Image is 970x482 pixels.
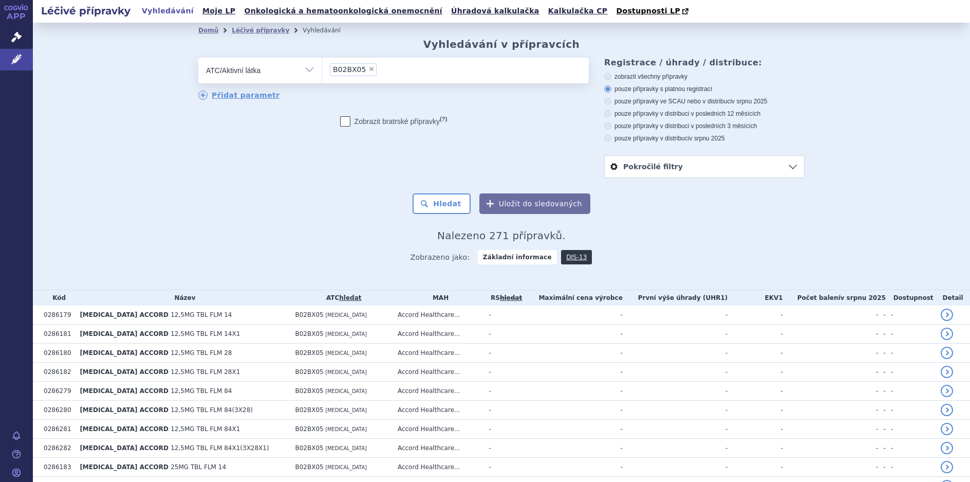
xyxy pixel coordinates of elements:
[80,406,169,414] span: [MEDICAL_DATA] ACCORD
[878,401,886,420] td: -
[171,444,269,452] span: 12,5MG TBL FLM 84X1(3X28X1)
[783,420,879,439] td: -
[326,331,367,337] span: [MEDICAL_DATA]
[483,306,524,325] td: -
[171,406,253,414] span: 12,5MG TBL FLM 84(3X28)
[604,134,805,142] label: pouze přípravky v distribuci
[941,404,953,416] a: detail
[39,363,74,382] td: 0286182
[727,458,782,477] td: -
[39,344,74,363] td: 0286180
[878,344,886,363] td: -
[368,66,375,72] span: ×
[80,463,169,471] span: [MEDICAL_DATA] ACCORD
[39,290,74,306] th: Kód
[524,382,623,401] td: -
[483,344,524,363] td: -
[393,439,483,458] td: Accord Healthcare...
[393,325,483,344] td: Accord Healthcare...
[393,401,483,420] td: Accord Healthcare...
[732,98,767,105] span: v srpnu 2025
[783,382,879,401] td: -
[393,306,483,325] td: Accord Healthcare...
[198,91,280,100] a: Přidat parametr
[295,349,324,356] span: B02BX05
[33,4,139,18] h2: Léčivé přípravky
[326,426,367,432] span: [MEDICAL_DATA]
[941,309,953,321] a: detail
[605,156,804,177] a: Pokročilé filtry
[936,290,970,306] th: Detail
[524,325,623,344] td: -
[886,458,936,477] td: -
[295,387,324,395] span: B02BX05
[74,290,290,306] th: Název
[878,325,886,344] td: -
[393,363,483,382] td: Accord Healthcare...
[326,465,367,470] span: [MEDICAL_DATA]
[80,368,169,376] span: [MEDICAL_DATA] ACCORD
[393,420,483,439] td: Accord Healthcare...
[886,401,936,420] td: -
[623,344,727,363] td: -
[613,4,694,19] a: Dostupnosti LP
[561,250,592,264] a: DIS-13
[783,363,879,382] td: -
[500,294,522,301] a: vyhledávání neobsahuje žádnou platnou referenční skupinu
[39,306,74,325] td: 0286179
[623,382,727,401] td: -
[941,347,953,359] a: detail
[941,366,953,378] a: detail
[478,250,557,264] strong: Základní informace
[483,290,524,306] th: RS
[393,458,483,477] td: Accord Healthcare...
[479,193,590,214] button: Uložit do sledovaných
[39,325,74,344] td: 0286181
[623,325,727,344] td: -
[39,401,74,420] td: 0286280
[440,116,447,122] abbr: (?)
[80,349,169,356] span: [MEDICAL_DATA] ACCORD
[232,27,289,34] a: Léčivé přípravky
[524,290,623,306] th: Maximální cena výrobce
[39,420,74,439] td: 0286281
[39,382,74,401] td: 0286279
[393,382,483,401] td: Accord Healthcare...
[326,312,367,318] span: [MEDICAL_DATA]
[393,344,483,363] td: Accord Healthcare...
[411,250,470,264] span: Zobrazeno jako:
[604,122,805,130] label: pouze přípravky v distribuci v posledních 3 měsících
[545,4,611,18] a: Kalkulačka CP
[295,311,324,318] span: B02BX05
[604,85,805,93] label: pouze přípravky s platnou registrací
[483,363,524,382] td: -
[171,311,232,318] span: 12,5MG TBL FLM 14
[80,425,169,433] span: [MEDICAL_DATA] ACCORD
[616,7,680,15] span: Dostupnosti LP
[39,439,74,458] td: 0286282
[524,363,623,382] td: -
[326,388,367,394] span: [MEDICAL_DATA]
[941,385,953,397] a: detail
[80,311,169,318] span: [MEDICAL_DATA] ACCORD
[524,439,623,458] td: -
[623,363,727,382] td: -
[171,463,226,471] span: 25MG TBL FLM 14
[483,325,524,344] td: -
[886,382,936,401] td: -
[878,458,886,477] td: -
[878,420,886,439] td: -
[483,458,524,477] td: -
[139,4,197,18] a: Vyhledávání
[483,420,524,439] td: -
[524,458,623,477] td: -
[524,344,623,363] td: -
[295,425,324,433] span: B02BX05
[171,425,240,433] span: 12,5MG TBL FLM 84X1
[783,401,879,420] td: -
[878,382,886,401] td: -
[886,363,936,382] td: -
[689,135,724,142] span: v srpnu 2025
[783,458,879,477] td: -
[886,306,936,325] td: -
